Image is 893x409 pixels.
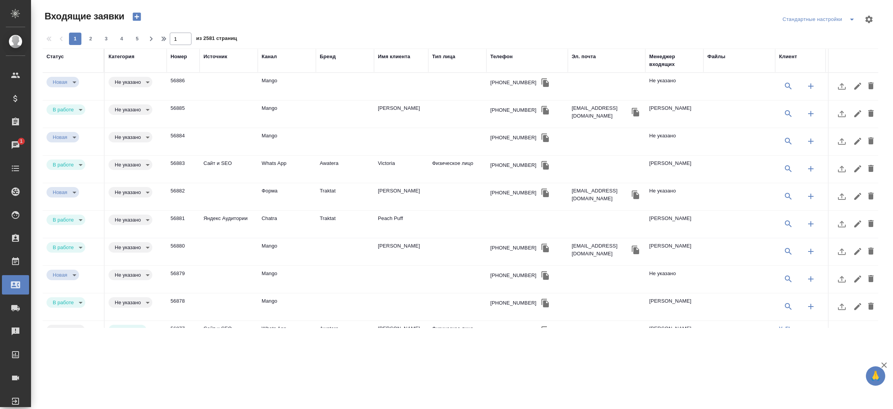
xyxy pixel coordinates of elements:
[833,187,851,206] button: Загрузить файл
[112,272,143,278] button: Не указано
[47,159,85,170] div: Новая
[833,242,851,261] button: Загрузить файл
[851,132,864,151] button: Редактировать
[167,293,200,321] td: 56878
[131,33,143,45] button: 5
[802,77,820,95] button: Создать клиента
[112,134,143,140] button: Не указано
[374,211,428,238] td: Peach Puff
[540,104,551,116] button: Скопировать
[109,104,152,115] div: Новая
[649,53,700,68] div: Менеджер входящих
[802,187,820,206] button: Создать клиента
[258,73,316,100] td: Mango
[779,242,798,261] button: Выбрать клиента
[540,297,551,309] button: Скопировать
[171,53,187,61] div: Номер
[258,128,316,155] td: Mango
[109,215,152,225] div: Новая
[316,211,374,238] td: Traktat
[112,189,143,196] button: Не указано
[851,187,864,206] button: Редактировать
[645,73,703,100] td: Не указано
[490,53,513,61] div: Телефон
[428,156,486,183] td: Физическое лицо
[116,35,128,43] span: 4
[851,159,864,178] button: Редактировать
[851,270,864,288] button: Редактировать
[802,270,820,288] button: Создать клиента
[802,132,820,151] button: Создать клиента
[258,321,316,348] td: Whats App
[316,321,374,348] td: Awatera
[833,159,851,178] button: Загрузить файл
[167,266,200,293] td: 56879
[864,159,877,178] button: Удалить
[374,156,428,183] td: Victoria
[851,325,864,343] button: Редактировать
[112,299,143,306] button: Не указано
[109,159,152,170] div: Новая
[320,53,336,61] div: Бренд
[50,79,70,85] button: Новая
[128,10,146,23] button: Создать
[779,77,798,95] button: Выбрать клиента
[540,325,551,336] button: Скопировать
[258,238,316,265] td: Mango
[316,156,374,183] td: Awatera
[167,211,200,238] td: 56881
[109,297,152,308] div: Новая
[490,327,536,334] div: [PHONE_NUMBER]
[84,33,97,45] button: 2
[258,156,316,183] td: Whats App
[645,183,703,210] td: Не указано
[200,321,258,348] td: Сайт и SEO
[645,293,703,321] td: [PERSON_NAME]
[167,101,200,128] td: 56885
[779,187,798,206] button: Выбрать клиента
[490,272,536,279] div: [PHONE_NUMBER]
[50,244,76,251] button: В работе
[258,211,316,238] td: Chatra
[864,187,877,206] button: Удалить
[428,321,486,348] td: Физическое лицо
[851,104,864,123] button: Редактировать
[258,293,316,321] td: Mango
[860,10,878,29] span: Настроить таблицу
[833,297,851,316] button: Загрузить файл
[50,106,76,113] button: В работе
[779,53,797,61] div: Клиент
[196,34,237,45] span: из 2581 страниц
[802,297,820,316] button: Создать клиента
[378,53,410,61] div: Имя клиента
[645,266,703,293] td: Не указано
[47,215,85,225] div: Новая
[630,189,641,201] button: Скопировать
[109,132,152,142] div: Новая
[645,238,703,265] td: [PERSON_NAME]
[864,77,877,95] button: Удалить
[258,101,316,128] td: Mango
[109,325,147,335] div: Новая
[645,101,703,128] td: [PERSON_NAME]
[851,215,864,233] button: Редактировать
[864,297,877,316] button: Удалить
[802,215,820,233] button: Создать клиента
[50,299,76,306] button: В работе
[167,73,200,100] td: 56886
[779,326,791,331] a: V_FL
[200,156,258,183] td: Сайт и SEO
[100,35,112,43] span: 3
[864,270,877,288] button: Удалить
[490,244,536,252] div: [PHONE_NUMBER]
[131,35,143,43] span: 5
[540,132,551,144] button: Скопировать
[109,53,134,61] div: Категория
[2,135,29,155] a: 1
[864,215,877,233] button: Удалить
[851,242,864,261] button: Редактировать
[779,270,798,288] button: Выбрать клиента
[540,242,551,254] button: Скопировать
[50,189,70,196] button: Новая
[50,217,76,223] button: В работе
